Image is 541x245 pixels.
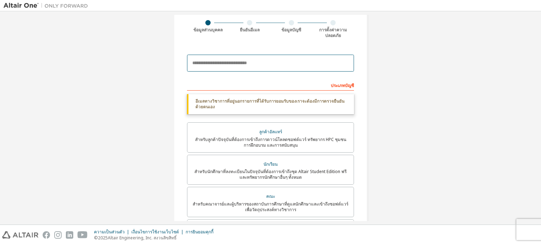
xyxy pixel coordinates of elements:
img: linkedin.svg [66,231,73,239]
font: สำหรับนักศึกษาที่ลงทะเบียนในปัจจุบันที่ต้องการเข้าถึงชุด Altair Student Edition ฟรีและทรัพยากรนัก... [194,169,347,180]
font: การตั้งค่าความปลอดภัย [319,27,347,38]
font: ความเป็นส่วนตัว [94,229,125,235]
img: instagram.svg [54,231,62,239]
font: สำหรับคณาจารย์และผู้บริหารของสถาบันการศึกษาที่ดูแลนักศึกษาและเข้าถึงซอฟต์แวร์เพื่อวัตถุประสงค์ทาง... [193,201,348,213]
font: © [94,235,98,241]
font: คณะ [266,193,275,199]
img: อัลแตร์วัน [4,2,92,9]
font: Altair Engineering, Inc. สงวนลิขสิทธิ์ [108,235,176,241]
font: การยินยอมคุกกี้ [186,229,213,235]
font: เงื่อนไขการใช้งานเว็บไซต์ [131,229,179,235]
font: 2025 [98,235,108,241]
font: ประเภทบัญชี [331,82,354,88]
img: altair_logo.svg [2,231,38,239]
img: youtube.svg [77,231,88,239]
font: อีเมลทางวิชาการที่อยู่นอกรายการที่ได้รับการยอมรับของเราจะต้องมีการตรวจยืนยันด้วยตนเอง [195,98,344,110]
img: facebook.svg [43,231,50,239]
font: ลูกค้าอัลแทร์ [259,129,282,135]
font: สำหรับลูกค้าปัจจุบันที่ต้องการเข้าถึงการดาวน์โหลดซอฟต์แวร์ ทรัพยากร HPC ชุมชน การฝึกอบรม และการสน... [195,136,346,148]
font: ข้อมูลส่วนบุคคล [193,27,223,33]
font: ข้อมูลบัญชี [281,27,301,33]
font: ยืนยันอีเมล [240,27,260,33]
font: นักเรียน [263,161,278,167]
